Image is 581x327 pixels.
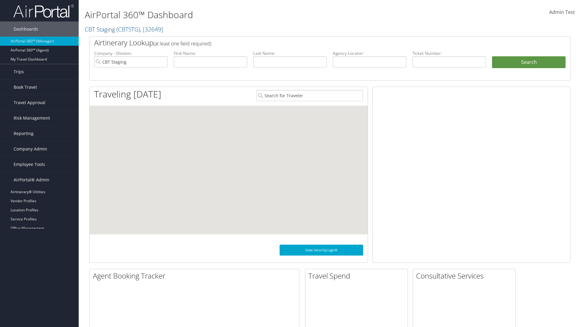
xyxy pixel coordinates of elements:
[14,95,45,110] span: Travel Approval
[256,90,363,101] input: Search for Traveler
[93,271,300,281] h2: Agent Booking Tracker
[492,56,566,68] button: Search
[412,50,486,56] label: Ticket Number:
[549,9,575,15] span: Admin Test
[14,172,49,187] span: AirPortal® Admin
[85,25,163,33] a: CBT Staging
[140,25,163,33] span: , [ 32649 ]
[153,40,211,47] span: (at least one field required)
[94,50,168,56] label: Company - Division:
[85,8,412,21] h1: AirPortal 360™ Dashboard
[333,50,406,56] label: Agency Locator:
[14,80,37,95] span: Book Travel
[14,64,24,79] span: Trips
[14,21,38,37] span: Dashboards
[280,245,363,256] a: View SecurityLogic®
[14,157,45,172] span: Employee Tools
[308,271,408,281] h2: Travel Spend
[14,141,47,157] span: Company Admin
[13,4,74,18] img: airportal-logo.png
[14,126,34,141] span: Reporting
[117,25,140,33] span: ( CBTSTG )
[94,88,161,101] h1: Traveling [DATE]
[549,3,575,22] a: Admin Test
[174,50,247,56] label: First Name:
[416,271,515,281] h2: Consultative Services
[14,111,50,126] span: Risk Management
[94,38,526,48] h2: Airtinerary Lookup
[253,50,327,56] label: Last Name:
